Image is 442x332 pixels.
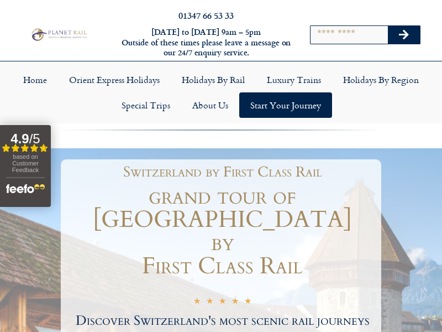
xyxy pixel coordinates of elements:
[239,92,332,118] a: Start your Journey
[219,297,226,308] i: ★
[110,92,181,118] a: Special Trips
[244,297,251,308] i: ★
[181,92,239,118] a: About Us
[256,67,332,92] a: Luxury Trains
[332,67,430,92] a: Holidays by Region
[6,67,436,118] nav: Menu
[64,185,381,278] h1: grand tour of [GEOGRAPHIC_DATA] by First Class Rail
[64,314,381,328] h2: Discover Switzerland's most scenic rail journeys
[388,26,420,44] button: Search
[12,67,58,92] a: Home
[178,9,234,22] a: 01347 66 53 33
[193,297,201,308] i: ★
[193,296,251,308] div: 5/5
[171,67,256,92] a: Holidays by Rail
[69,165,376,179] h1: Switzerland by First Class Rail
[120,27,292,58] h6: [DATE] to [DATE] 9am – 5pm Outside of these times please leave a message on our 24/7 enquiry serv...
[231,297,239,308] i: ★
[58,67,171,92] a: Orient Express Holidays
[206,297,213,308] i: ★
[29,27,88,41] img: Planet Rail Train Holidays Logo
